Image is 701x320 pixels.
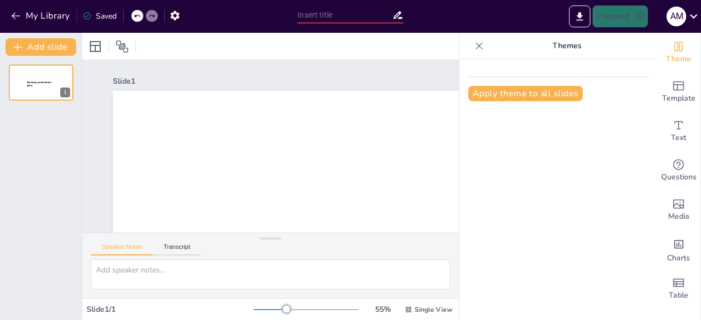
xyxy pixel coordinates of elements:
button: My Library [8,7,74,25]
span: Single View [415,305,452,314]
span: Table [669,289,688,301]
div: 1 [9,65,73,101]
span: Charts [667,252,690,264]
div: 1 [60,88,70,97]
div: Add charts and graphs [657,230,700,269]
div: Add a table [657,269,700,309]
div: Add images, graphics, shapes or video [657,190,700,230]
div: Slide 1 / 1 [87,304,254,315]
div: Saved [83,11,117,21]
span: Sendsteps presentation editor [27,81,51,87]
div: Change the overall theme [657,33,700,72]
button: Add slide [5,38,76,56]
div: Get real-time input from your audience [657,151,700,190]
span: Template [662,92,696,104]
button: Present [593,5,647,27]
div: A M [666,7,686,26]
span: Text [671,132,686,144]
div: Layout [87,38,104,55]
span: Questions [661,171,697,183]
div: Add ready made slides [657,72,700,112]
span: Position [116,40,129,53]
div: Add text boxes [657,112,700,151]
button: Apply theme to all slides [468,86,583,101]
button: Export to PowerPoint [569,5,590,27]
span: Media [668,211,689,223]
div: 55 % [370,304,396,315]
div: Slide 1 [113,76,574,86]
span: Theme [666,53,691,65]
button: A M [666,5,686,27]
button: Speaker Notes [91,243,153,255]
button: Transcript [153,243,202,255]
input: Insert title [297,7,392,23]
p: Themes [488,33,646,59]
